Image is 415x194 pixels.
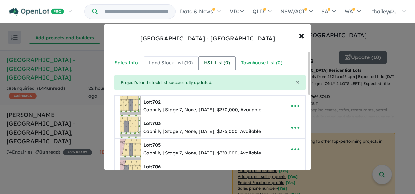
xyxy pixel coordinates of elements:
img: Huntlee%20Estate%20-%20North%20Rothbury%20-%20Lot%20706___1759450256.jpg [120,160,141,181]
b: Lot: [143,164,161,170]
button: Close [296,79,299,85]
div: Sales Info [115,59,138,67]
span: 706 [152,164,161,170]
img: Openlot PRO Logo White [9,8,64,16]
span: 702 [152,99,161,105]
b: Lot: [143,142,161,148]
div: Townhouse List ( 0 ) [241,59,282,67]
div: Caphilly | Stage 7, None, [DATE], $370,000, Available [143,106,261,114]
div: Land Stock List ( 10 ) [149,59,193,67]
img: Huntlee%20Estate%20-%20North%20Rothbury%20-%20Lot%20702___1759449765.jpg [120,96,141,117]
span: 703 [152,121,161,126]
div: [GEOGRAPHIC_DATA] - [GEOGRAPHIC_DATA] [140,34,275,43]
div: H&L List ( 0 ) [204,59,230,67]
span: 705 [152,142,161,148]
span: tbailey@... [372,8,398,15]
div: Project's land stock list successfully updated. [114,75,306,90]
span: × [299,28,304,42]
div: Caphilly | Stage 7, None, [DATE], $330,000, Available [143,149,261,157]
img: Huntlee%20Estate%20-%20North%20Rothbury%20-%20Lot%20705___1759450084.jpg [120,139,141,160]
input: Try estate name, suburb, builder or developer [99,5,174,19]
b: Lot: [143,121,161,126]
b: Lot: [143,99,161,105]
img: Huntlee%20Estate%20-%20North%20Rothbury%20-%20Lot%20703___1759449969.jpg [120,117,141,138]
span: × [296,78,299,86]
div: Caphilly | Stage 7, None, [DATE], $375,000, Available [143,128,261,136]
